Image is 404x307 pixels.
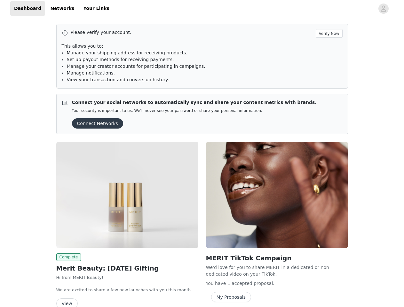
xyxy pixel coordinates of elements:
p: Connect your social networks to automatically sync and share your content metrics with brands. [72,99,317,106]
span: Complete [56,253,81,261]
h2: Merit Beauty: [DATE] Gifting [56,264,198,273]
p: This allows you to: [62,43,343,50]
span: Manage your shipping address for receiving products. [67,50,187,55]
span: Set up payout methods for receiving payments. [67,57,174,62]
button: Connect Networks [72,118,123,129]
a: Dashboard [10,1,45,16]
img: MERIT [56,142,198,248]
div: avatar [380,4,386,14]
button: My Proposals [211,292,251,302]
span: Manage your creator accounts for participating in campaigns. [67,64,205,69]
span: Manage notifications. [67,70,115,75]
p: Please verify your account. [71,29,313,36]
p: We are excited to share a few new launches with you this month. Our favorite now comes in travel ... [56,287,198,293]
span: View your transaction and conversion history. [67,77,169,82]
a: Your Links [79,1,113,16]
button: Verify Now [316,29,343,38]
h2: MERIT TikTok Campaign [206,253,348,263]
p: Your security is important to us. We’ll never see your password or share your personal information. [72,108,317,113]
a: Networks [46,1,78,16]
p: You have 1 accepted proposal . [206,280,348,287]
a: View [56,301,78,306]
img: MERIT [206,142,348,248]
p: Hi from MERIT Beauty! [56,274,198,281]
p: We'd love for you to share MERIT in a dedicated or non dedicated video on your TikTok. [206,264,348,278]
